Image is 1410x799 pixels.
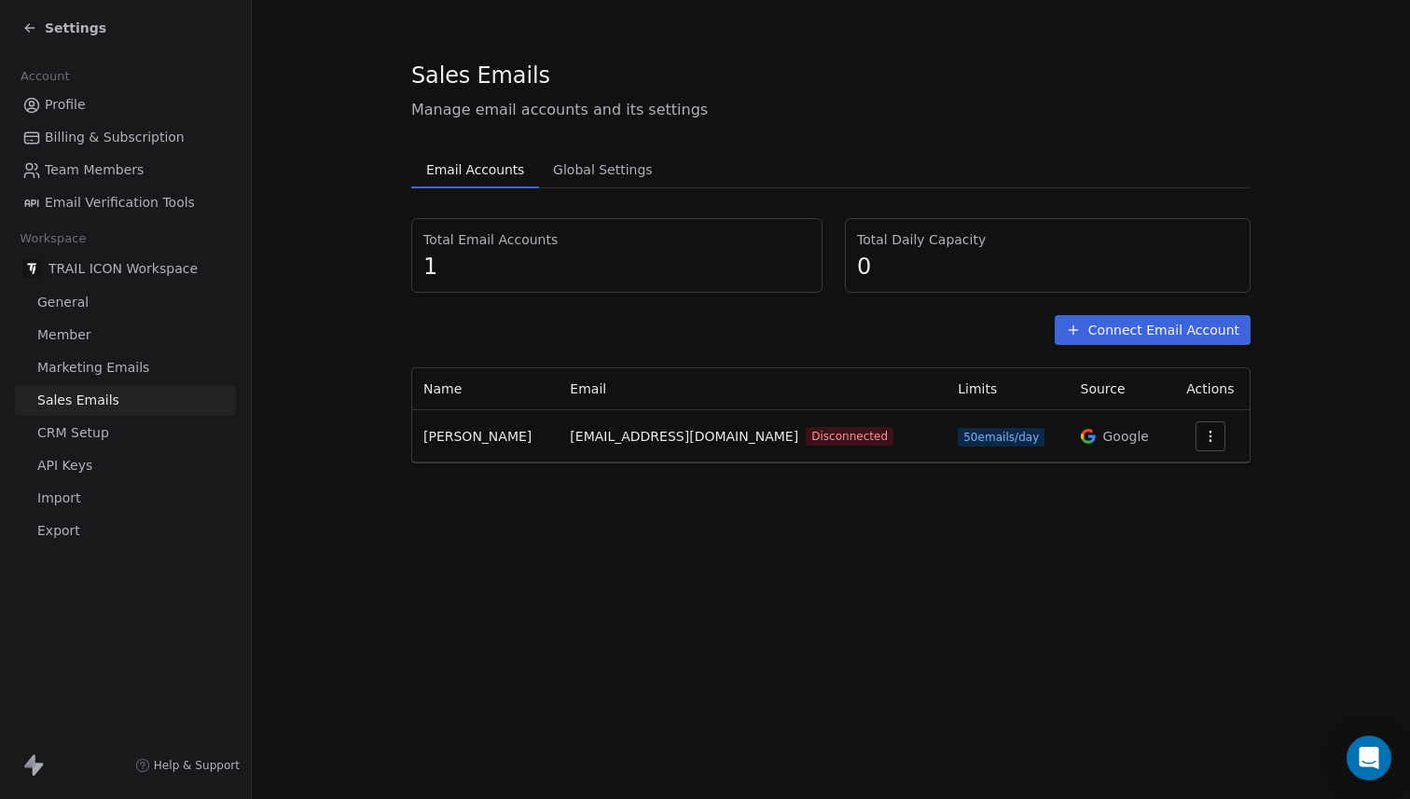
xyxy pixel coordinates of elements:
a: Import [15,483,236,514]
span: TRAIL ICON Workspace [48,259,198,278]
span: Limits [958,381,997,396]
span: Source [1081,381,1126,396]
span: Actions [1186,381,1234,396]
span: 50 emails/day [958,428,1044,447]
span: [PERSON_NAME] [423,429,532,444]
a: Billing & Subscription [15,122,236,153]
span: Disconnected [806,427,893,446]
span: Workspace [12,225,94,253]
a: Profile [15,90,236,120]
span: Global Settings [546,157,660,183]
a: Export [15,516,236,546]
a: Sales Emails [15,385,236,416]
a: Marketing Emails [15,352,236,383]
a: CRM Setup [15,418,236,448]
span: Sales Emails [37,391,119,410]
span: Manage email accounts and its settings [411,99,1251,121]
a: API Keys [15,450,236,481]
span: Name [423,381,462,396]
a: Help & Support [135,758,240,773]
span: Email Accounts [419,157,532,183]
span: CRM Setup [37,423,109,443]
span: Help & Support [154,758,240,773]
span: Total Email Accounts [423,230,810,249]
a: Member [15,320,236,351]
span: Email Verification Tools [45,193,195,213]
a: Email Verification Tools [15,187,236,218]
span: Billing & Subscription [45,128,185,147]
span: General [37,293,89,312]
img: TI%20LOGO%20APPLE.png [22,259,41,278]
span: Profile [45,95,86,115]
span: Account [12,62,77,90]
span: Export [37,521,80,541]
span: Import [37,489,80,508]
span: Total Daily Capacity [857,230,1238,249]
span: API Keys [37,456,92,475]
span: Marketing Emails [37,358,149,378]
a: Team Members [15,155,236,186]
span: [EMAIL_ADDRESS][DOMAIN_NAME] [570,427,798,447]
a: General [15,287,236,318]
span: Google [1103,427,1149,446]
span: Sales Emails [411,62,550,90]
div: Open Intercom Messenger [1347,736,1391,780]
span: 1 [423,253,810,281]
span: Email [570,381,606,396]
span: Settings [45,19,106,37]
span: Member [37,325,91,345]
span: Team Members [45,160,144,180]
a: Settings [22,19,106,37]
span: 0 [857,253,1238,281]
button: Connect Email Account [1055,315,1251,345]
